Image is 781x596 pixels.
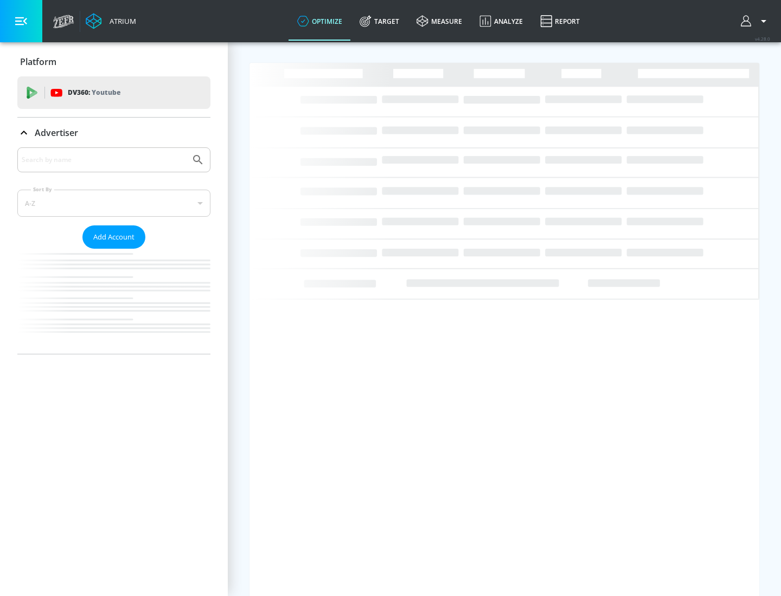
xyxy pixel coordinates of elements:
button: Add Account [82,225,145,249]
a: measure [408,2,471,41]
a: Target [351,2,408,41]
div: A-Z [17,190,210,217]
span: v 4.28.0 [755,36,770,42]
div: DV360: Youtube [17,76,210,109]
p: Youtube [92,87,120,98]
p: DV360: [68,87,120,99]
a: Report [532,2,588,41]
div: Atrium [105,16,136,26]
div: Advertiser [17,147,210,354]
a: optimize [289,2,351,41]
span: Add Account [93,231,135,243]
a: Atrium [86,13,136,29]
p: Platform [20,56,56,68]
input: Search by name [22,153,186,167]
div: Platform [17,47,210,77]
label: Sort By [31,186,54,193]
a: Analyze [471,2,532,41]
nav: list of Advertiser [17,249,210,354]
div: Advertiser [17,118,210,148]
p: Advertiser [35,127,78,139]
